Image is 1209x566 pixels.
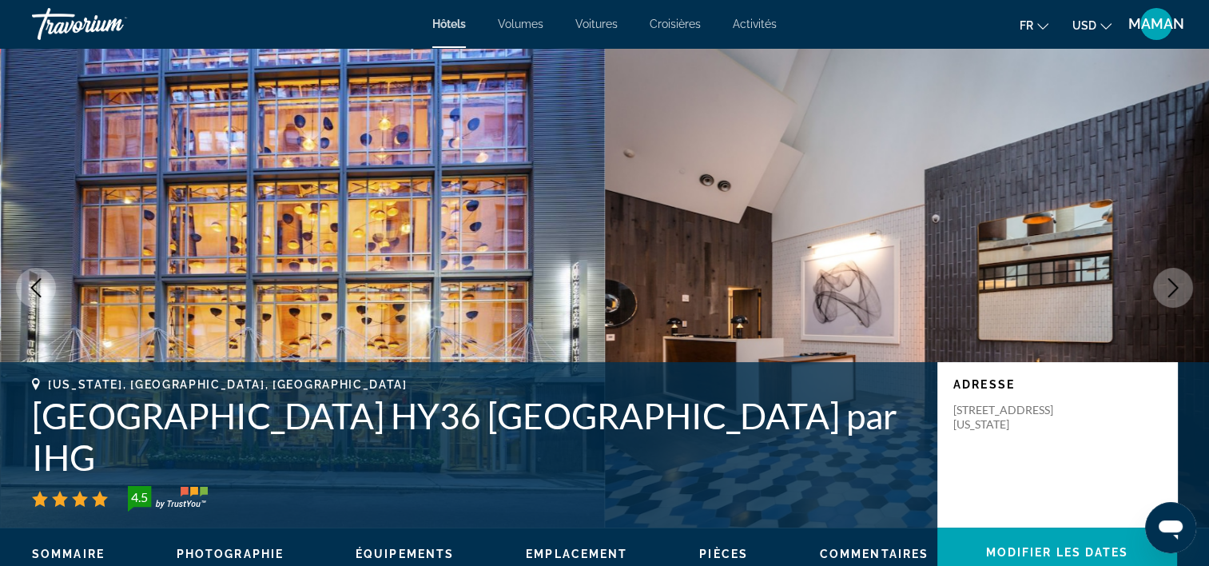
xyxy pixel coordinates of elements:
span: Pièces [699,548,748,560]
button: Sommaire [32,547,105,561]
span: Fr [1020,19,1033,32]
p: Adresse [953,378,1161,391]
button: Menu utilisateur [1135,7,1177,41]
span: USD [1072,19,1096,32]
div: 4.5 [123,488,155,507]
a: Hôtels [432,18,466,30]
span: [US_STATE], [GEOGRAPHIC_DATA], [GEOGRAPHIC_DATA] [48,378,408,391]
span: MAMAN [1128,16,1184,32]
button: Image précédente [16,268,56,308]
iframe: Bouton de lancement de la fenêtre de messagerie [1145,502,1196,553]
button: Photographie [177,547,284,561]
span: Sommaire [32,548,105,560]
a: Voitures [575,18,618,30]
img: Badge d’évaluation client TrustYou [128,486,208,512]
a: Activités [733,18,777,30]
a: Volumes [498,18,543,30]
span: Équipements [356,548,454,560]
a: Croisières [650,18,701,30]
p: [STREET_ADDRESS][US_STATE] [953,403,1081,432]
button: Commentaires [820,547,929,561]
button: Changer la langue [1020,14,1048,37]
span: Modifier les dates [986,546,1129,559]
button: Pièces [699,547,748,561]
button: Image suivante [1153,268,1193,308]
span: Photographie [177,548,284,560]
span: Commentaires [820,548,929,560]
h1: [GEOGRAPHIC_DATA] HY36 [GEOGRAPHIC_DATA] par IHG [32,395,921,478]
button: Changer de devise [1072,14,1112,37]
a: Travorium [32,3,192,45]
button: Équipements [356,547,454,561]
button: Emplacement [526,547,627,561]
span: Emplacement [526,548,627,560]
